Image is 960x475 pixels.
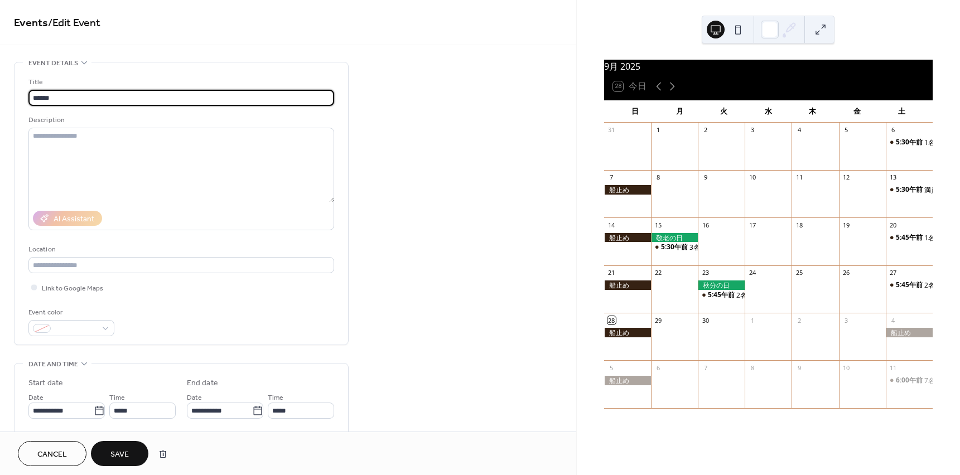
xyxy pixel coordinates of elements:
div: 2 [701,126,710,134]
div: 日 [613,100,658,123]
div: 1名様募集中 [886,233,933,243]
span: Date and time [28,358,78,370]
div: 敬老の日 [651,233,698,243]
div: 22 [654,269,663,277]
div: 7名様募集中 [886,376,933,385]
div: 9 [795,363,803,372]
div: End date [187,377,218,389]
div: 4 [795,126,803,134]
div: 木 [790,100,835,123]
a: Events [14,12,48,34]
span: 5:30午前 [661,243,689,252]
div: 8 [654,173,663,182]
span: 5:45午前 [708,290,736,300]
span: Event details [28,57,78,69]
div: 10 [748,173,756,182]
div: 21 [607,269,616,277]
div: 2 [795,316,803,324]
div: Description [28,114,332,126]
div: 19 [842,221,851,229]
div: 火 [702,100,746,123]
div: 2名様募集中 [736,290,774,300]
div: 船止め [604,280,651,290]
div: 水 [746,100,790,123]
span: / Edit Event [48,12,100,34]
div: 15 [654,221,663,229]
div: 18 [795,221,803,229]
span: Time [109,392,125,404]
div: 29 [654,316,663,324]
span: Date [28,392,44,404]
div: 13 [889,173,898,182]
div: 5 [607,363,616,372]
div: 1 [748,316,756,324]
span: Cancel [37,449,67,461]
span: Date [187,392,202,404]
div: 3名様募集中 [651,243,698,252]
div: 船止め [604,376,651,385]
div: 7 [701,363,710,372]
div: 月 [657,100,702,123]
div: 3名様募集中 [689,243,727,252]
div: 3 [842,316,851,324]
div: 1名様募集中 [886,138,933,147]
span: Save [110,449,129,461]
div: 17 [748,221,756,229]
div: 満員御礼 [924,185,951,195]
div: 土 [879,100,924,123]
div: 2名様募集中 [886,280,933,290]
div: 26 [842,269,851,277]
div: 24 [748,269,756,277]
div: 11 [795,173,803,182]
div: 秋分の日 [698,280,745,290]
span: Link to Google Maps [42,283,103,294]
div: 12 [842,173,851,182]
span: Time [268,392,283,404]
div: 11 [889,363,898,372]
div: 8 [748,363,756,372]
div: 船止め [886,328,933,337]
div: Title [28,76,332,88]
div: 16 [701,221,710,229]
div: 25 [795,269,803,277]
div: 9月 2025 [604,60,933,73]
div: 6 [654,363,663,372]
div: 10 [842,363,851,372]
div: 31 [607,126,616,134]
div: 6 [889,126,898,134]
div: 23 [701,269,710,277]
span: 5:45午前 [896,280,924,290]
div: 3 [748,126,756,134]
span: 5:30午前 [896,138,924,147]
button: Save [91,441,148,466]
div: Location [28,244,332,255]
button: Cancel [18,441,86,466]
div: 1 [654,126,663,134]
div: 2名様募集中 [698,290,745,300]
span: 6:00午前 [896,376,924,385]
div: 金 [835,100,880,123]
div: 30 [701,316,710,324]
div: 27 [889,269,898,277]
div: 14 [607,221,616,229]
div: 4 [889,316,898,324]
div: 20 [889,221,898,229]
div: 7 [607,173,616,182]
div: 9 [701,173,710,182]
div: 船止め [604,185,651,195]
span: 5:45午前 [896,233,924,243]
span: 5:30午前 [896,185,924,195]
div: 船止め [604,328,651,337]
div: 28 [607,316,616,324]
div: 船止め [604,233,651,243]
div: Event color [28,307,112,318]
div: Start date [28,377,63,389]
div: 5 [842,126,851,134]
div: 満員御礼 [886,185,933,195]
